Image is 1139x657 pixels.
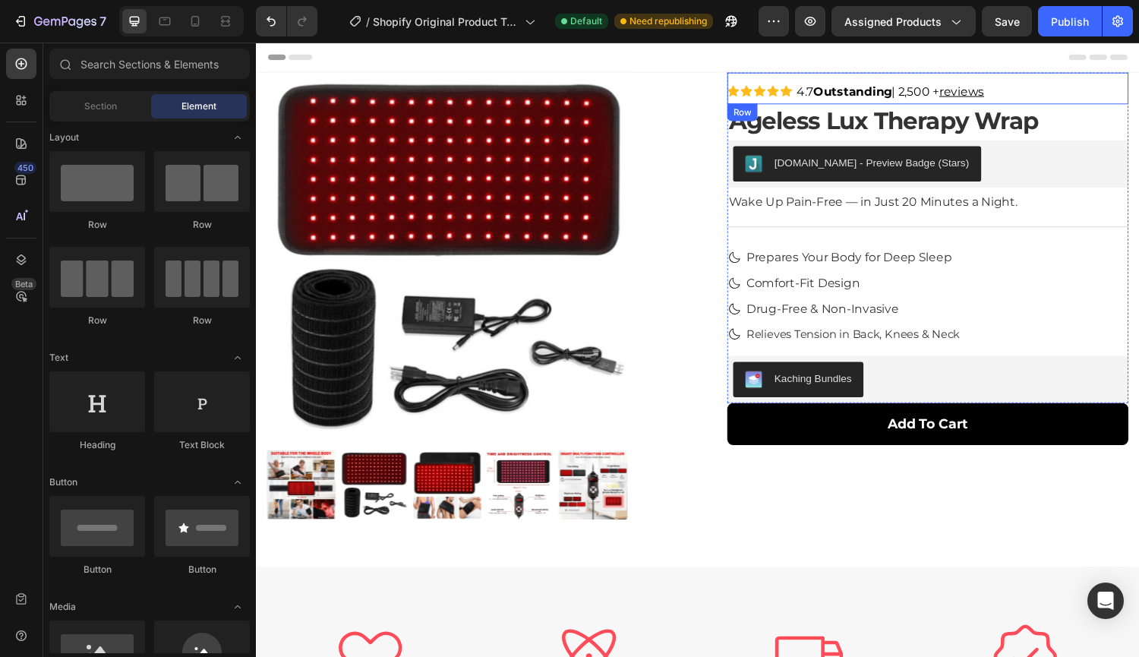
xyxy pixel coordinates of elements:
div: Open Intercom Messenger [1087,583,1124,619]
div: Row [154,218,250,232]
div: Row [49,314,145,327]
span: Toggle open [226,125,250,150]
button: Publish [1038,6,1102,36]
p: 7 [99,12,106,30]
iframe: Design area [256,43,1139,657]
div: Add to cart [652,381,735,406]
p: Wake Up Pain-Free — in Just 20 Minutes a Night. [487,154,898,176]
span: Button [49,475,77,489]
div: Button [49,563,145,576]
div: Undo/Redo [256,6,317,36]
u: reviews [705,43,751,58]
div: Beta [11,278,36,290]
span: Need republishing [629,14,707,28]
span: Default [570,14,602,28]
button: Kaching Bundles [492,330,626,366]
span: / [366,14,370,30]
div: Kaching Bundles [535,339,614,355]
p: | 2,500 + [655,40,751,62]
div: Button [154,563,250,576]
span: Assigned Products [844,14,942,30]
span: Shopify Original Product Template [373,14,519,30]
img: Judgeme.png [504,116,522,134]
button: Save [982,6,1032,36]
strong: Outstanding [575,43,656,58]
img: KachingBundles.png [504,339,522,357]
span: Toggle open [226,595,250,619]
span: Media [49,600,76,614]
div: Publish [1051,14,1089,30]
div: Row [489,65,514,79]
span: Layout [49,131,79,144]
span: Toggle open [226,470,250,494]
button: 7 [6,6,113,36]
span: Text [49,351,68,365]
div: Heading [49,438,145,452]
span: Element [181,99,216,113]
p: 4.7 [557,40,656,62]
div: Row [49,218,145,232]
p: Comfort-Fit Design [506,238,726,260]
span: Relieves Tension in Back, Knees & Neck [506,294,726,308]
div: Row [154,314,250,327]
span: Section [84,99,117,113]
img: Red＆Infrared Therapy 120Pcs LED Red Light Belt 660Nm&850Nm Infrared Light Therapy Pad for Body Re... [312,421,383,492]
button: Assigned Products [831,6,976,36]
h1: Ageless Lux Therapy Wrap [486,64,900,99]
button: Judge.me - Preview Badge (Stars) [492,107,748,144]
p: Prepares Your Body for Deep Sleep [506,211,726,233]
p: Drug-Free & Non-Invasive [506,264,726,286]
input: Search Sections & Elements [49,49,250,79]
span: Toggle open [226,346,250,370]
div: Text Block [154,438,250,452]
div: 450 [14,162,36,174]
button: Add to cart [486,372,900,415]
div: [DOMAIN_NAME] - Preview Badge (Stars) [535,116,736,132]
span: Save [995,15,1020,28]
img: Red＆Infrared Therapy 120Pcs LED Red Light Belt 660Nm&850Nm Infrared Light Therapy Pad for Body Re... [11,421,83,492]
